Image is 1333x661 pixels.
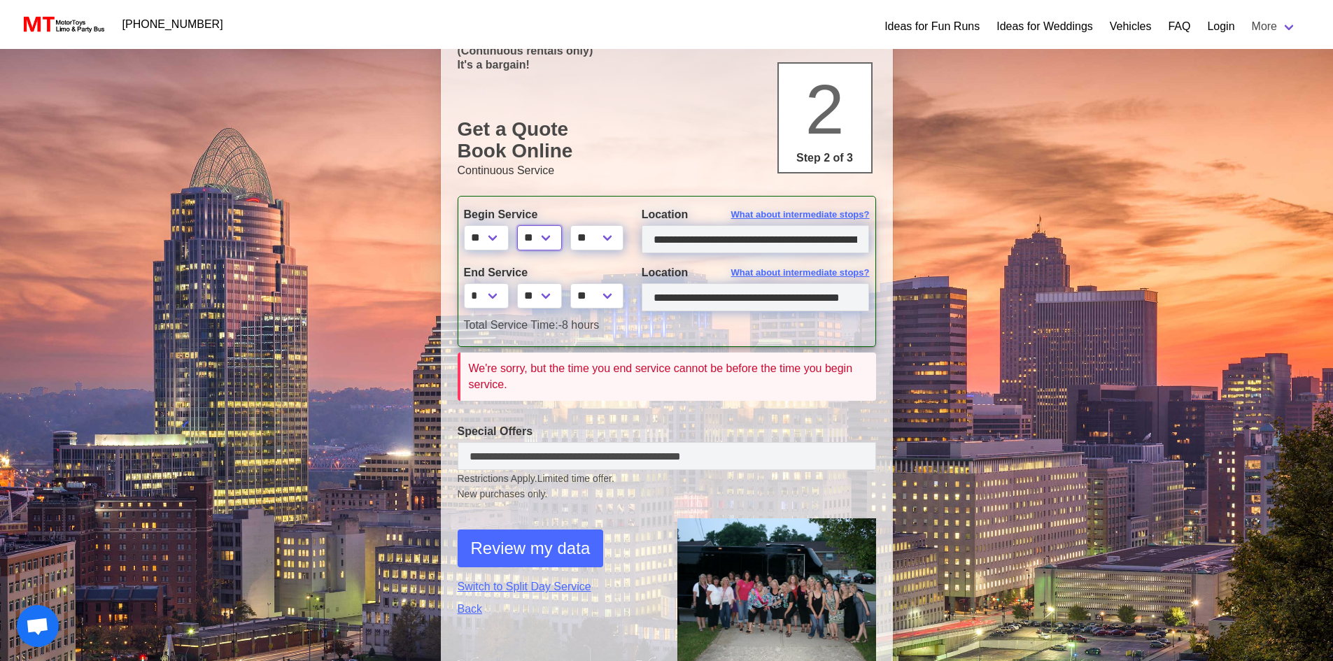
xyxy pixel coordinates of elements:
[996,18,1093,35] a: Ideas for Weddings
[1243,13,1305,41] a: More
[464,319,558,331] span: Total Service Time:
[458,473,876,502] small: Restrictions Apply.
[458,58,876,71] p: It's a bargain!
[458,162,876,179] p: Continuous Service
[784,150,866,166] p: Step 2 of 3
[884,18,980,35] a: Ideas for Fun Runs
[453,317,880,334] div: -8 hours
[458,578,656,595] a: Switch to Split Day Service
[1110,18,1152,35] a: Vehicles
[458,529,604,567] button: Review my data
[458,601,656,618] a: Back
[642,208,689,220] span: Location
[464,264,621,281] label: End Service
[469,361,868,392] div: We're sorry, but the time you end service cannot be before the time you begin service.
[1207,18,1234,35] a: Login
[114,10,232,38] a: [PHONE_NUMBER]
[20,15,106,34] img: MotorToys Logo
[731,208,870,222] span: What about intermediate stops?
[805,70,845,148] span: 2
[458,118,876,162] h1: Get a Quote Book Online
[731,266,870,280] span: What about intermediate stops?
[17,605,59,647] a: Open chat
[464,206,621,223] label: Begin Service
[458,487,876,502] span: New purchases only.
[1168,18,1190,35] a: FAQ
[642,266,689,278] span: Location
[471,536,591,561] span: Review my data
[537,471,614,486] span: Limited time offer.
[458,44,876,57] p: (Continuous rentals only)
[458,423,876,440] label: Special Offers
